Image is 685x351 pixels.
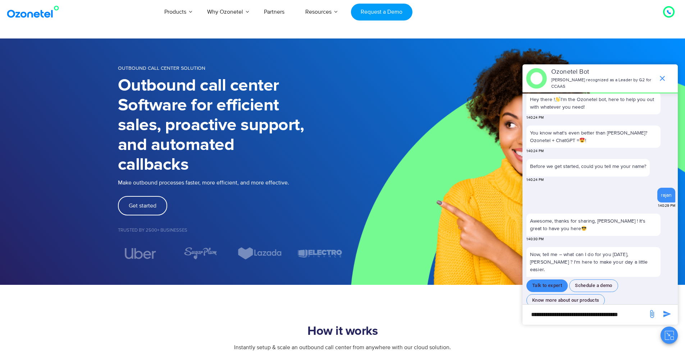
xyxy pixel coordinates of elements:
[526,115,544,120] span: 1:40:24 PM
[118,228,343,233] h5: Trusted by 2500+ Businesses
[118,247,343,260] div: Image Carousel
[530,129,657,144] p: You know what's even better than [PERSON_NAME]? Ozonetel + ChatGPT = !
[297,247,343,260] img: electro
[526,308,644,321] div: new-msg-input
[526,149,544,154] span: 1:40:24 PM
[351,4,412,20] a: Request a Demo
[645,307,659,321] span: send message
[526,177,544,183] span: 1:40:24 PM
[118,248,163,259] div: 4 / 7
[526,68,547,89] img: header
[658,203,675,209] span: 1:40:29 PM
[551,67,654,77] p: Ozonetel Bot
[526,279,568,292] button: Talk to expert
[581,226,586,231] img: 😎
[118,324,567,339] h2: How it works
[555,97,560,102] img: 👋
[183,247,217,260] img: sugarplum
[118,178,343,187] p: Make outbound processes faster, more efficient, and more effective.
[530,163,646,170] p: Before we get started, could you tell me your name?
[526,294,605,307] button: Know more about our products
[655,71,670,86] span: end chat or minimize
[551,77,654,90] p: [PERSON_NAME] recognized as a Leader by G2 for CCAAS
[526,237,544,242] span: 1:40:30 PM
[530,96,657,111] p: Hey there ! I'm the Ozonetel bot, here to help you out with whatever you need!
[118,196,167,215] a: Get started
[526,247,661,277] p: Now, tell me – what can I do for you [DATE], [PERSON_NAME] ? I'm here to make your day a little e...
[580,138,585,143] img: 😍
[118,65,205,71] span: OUTBOUND CALL CENTER SOLUTION
[530,217,657,232] p: Awesome, thanks for sharing, [PERSON_NAME] ! It's great to have you here
[125,248,156,259] img: uber
[118,76,343,175] h1: Outbound call center Software for efficient sales, proactive support, and automated callbacks
[129,203,156,209] span: Get started
[178,247,223,260] div: 5 / 7
[661,327,678,344] button: Close chat
[237,247,283,260] img: Lazada
[297,247,342,260] div: 7 / 7
[661,191,672,199] div: rajan
[660,307,674,321] span: send message
[569,279,618,292] button: Schedule a demo
[234,344,451,351] span: Instantly setup & scale an outbound call center from anywhere with our cloud solution.
[237,247,283,260] div: 6 / 7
